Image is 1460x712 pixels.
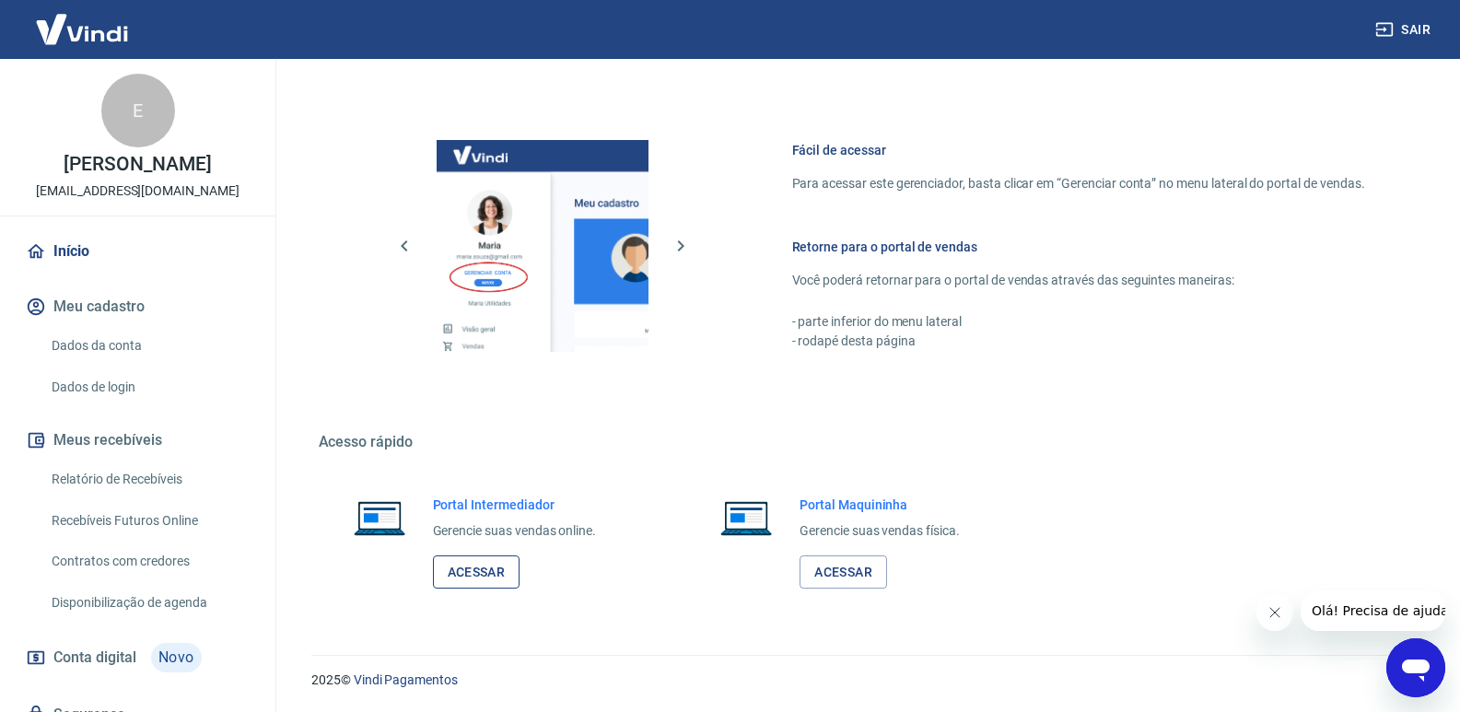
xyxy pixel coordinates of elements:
button: Meu cadastro [22,286,253,327]
button: Meus recebíveis [22,420,253,461]
button: Sair [1372,13,1438,47]
h6: Fácil de acessar [792,141,1365,159]
p: [PERSON_NAME] [64,155,211,174]
a: Acessar [800,555,887,589]
p: - rodapé desta página [792,332,1365,351]
p: Gerencie suas vendas física. [800,521,960,541]
h6: Portal Intermediador [433,496,597,514]
img: Imagem de um notebook aberto [341,496,418,540]
p: Você poderá retornar para o portal de vendas através das seguintes maneiras: [792,271,1365,290]
div: E [101,74,175,147]
a: Disponibilização de agenda [44,584,253,622]
a: Dados de login [44,368,253,406]
img: Imagem de um notebook aberto [707,496,785,540]
img: Imagem da dashboard mostrando o botão de gerenciar conta na sidebar no lado esquerdo [437,140,648,352]
p: - parte inferior do menu lateral [792,312,1365,332]
h5: Acesso rápido [319,433,1409,451]
p: [EMAIL_ADDRESS][DOMAIN_NAME] [36,181,239,201]
a: Conta digitalNovo [22,636,253,680]
p: 2025 © [311,671,1416,690]
a: Dados da conta [44,327,253,365]
span: Conta digital [53,645,136,671]
span: Olá! Precisa de ajuda? [11,13,155,28]
a: Vindi Pagamentos [354,672,458,687]
a: Acessar [433,555,520,589]
span: Novo [151,643,202,672]
iframe: Mensagem da empresa [1301,590,1445,631]
a: Relatório de Recebíveis [44,461,253,498]
h6: Portal Maquininha [800,496,960,514]
img: Vindi [22,1,142,57]
p: Gerencie suas vendas online. [433,521,597,541]
a: Recebíveis Futuros Online [44,502,253,540]
iframe: Fechar mensagem [1256,594,1293,631]
p: Para acessar este gerenciador, basta clicar em “Gerenciar conta” no menu lateral do portal de ven... [792,174,1365,193]
a: Início [22,231,253,272]
iframe: Botão para abrir a janela de mensagens [1386,638,1445,697]
h6: Retorne para o portal de vendas [792,238,1365,256]
a: Contratos com credores [44,543,253,580]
